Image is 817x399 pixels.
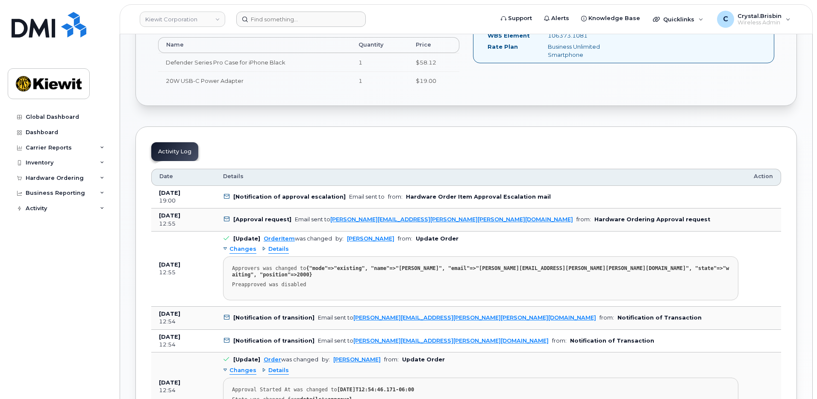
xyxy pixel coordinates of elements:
[780,362,811,393] iframe: Messenger Launcher
[488,43,518,51] label: Rate Plan
[647,11,709,28] div: Quicklinks
[588,14,640,23] span: Knowledge Base
[416,235,458,242] b: Update Order
[488,32,530,40] label: WBS Element
[349,194,385,200] div: Email sent to
[402,356,445,363] b: Update Order
[738,12,782,19] span: Crystal.Brisbin
[159,318,208,326] div: 12:54
[600,314,614,321] span: from:
[159,387,208,394] div: 12:54
[236,12,366,27] input: Find something...
[264,356,318,363] div: was changed
[159,379,180,386] b: [DATE]
[233,337,314,344] b: [Notification of transition]
[159,311,180,317] b: [DATE]
[495,10,538,27] a: Support
[233,216,291,223] b: [Approval request]
[140,12,225,27] a: Kiewit Corporation
[268,245,289,253] span: Details
[223,173,244,180] span: Details
[232,282,729,288] div: Preapproved was disabled
[406,194,551,200] b: Hardware Order Item Approval Escalation mail
[159,173,173,180] span: Date
[570,337,654,344] b: Notification of Transaction
[351,37,408,53] th: Quantity
[232,387,729,393] div: Approval Started At was changed to
[738,19,782,26] span: Wireless Admin
[711,11,796,28] div: Crystal.Brisbin
[264,235,332,242] div: was changed
[388,194,403,200] span: from:
[158,71,351,90] td: 20W USB-C Power Adapter
[353,337,549,344] a: [PERSON_NAME][EMAIL_ADDRESS][PERSON_NAME][DOMAIN_NAME]
[264,356,281,363] a: Order
[335,235,344,242] span: by:
[617,314,702,321] b: Notification of Transaction
[351,71,408,90] td: 1
[159,212,180,219] b: [DATE]
[322,356,330,363] span: by:
[159,341,208,349] div: 12:54
[232,265,729,278] div: Approvers was changed to
[508,14,532,23] span: Support
[268,367,289,375] span: Details
[408,53,459,72] td: $58.12
[295,216,573,223] div: Email sent to
[232,265,729,278] strong: {"mode"=>"existing", "name"=>"[PERSON_NAME]", "email"=>"[PERSON_NAME][EMAIL_ADDRESS][PERSON_NAME]...
[233,314,314,321] b: [Notification of transition]
[552,337,567,344] span: from:
[333,356,381,363] a: [PERSON_NAME]
[576,216,591,223] span: from:
[575,10,646,27] a: Knowledge Base
[353,314,596,321] a: [PERSON_NAME][EMAIL_ADDRESS][PERSON_NAME][PERSON_NAME][DOMAIN_NAME]
[158,53,351,72] td: Defender Series Pro Case for iPhone Black
[384,356,399,363] span: from:
[159,261,180,268] b: [DATE]
[594,216,710,223] b: Hardware Ordering Approval request
[330,216,573,223] a: [PERSON_NAME][EMAIL_ADDRESS][PERSON_NAME][PERSON_NAME][DOMAIN_NAME]
[159,334,180,340] b: [DATE]
[159,197,208,205] div: 19:00
[746,169,781,186] th: Action
[351,53,408,72] td: 1
[159,220,208,228] div: 12:55
[541,43,626,59] div: Business Unlimited Smartphone
[318,314,596,321] div: Email sent to
[347,235,394,242] a: [PERSON_NAME]
[233,356,260,363] b: [Update]
[159,269,208,276] div: 12:55
[233,235,260,242] b: [Update]
[408,71,459,90] td: $19.00
[408,37,459,53] th: Price
[398,235,412,242] span: from:
[541,32,626,40] div: 106373.1081
[337,387,414,393] strong: [DATE]T12:54:46.171-06:00
[158,37,351,53] th: Name
[318,337,549,344] div: Email sent to
[159,190,180,196] b: [DATE]
[264,235,295,242] a: OrderItem
[229,367,256,375] span: Changes
[551,14,569,23] span: Alerts
[538,10,575,27] a: Alerts
[663,16,694,23] span: Quicklinks
[723,14,728,24] span: C
[233,194,346,200] b: [Notification of approval escalation]
[229,245,256,253] span: Changes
